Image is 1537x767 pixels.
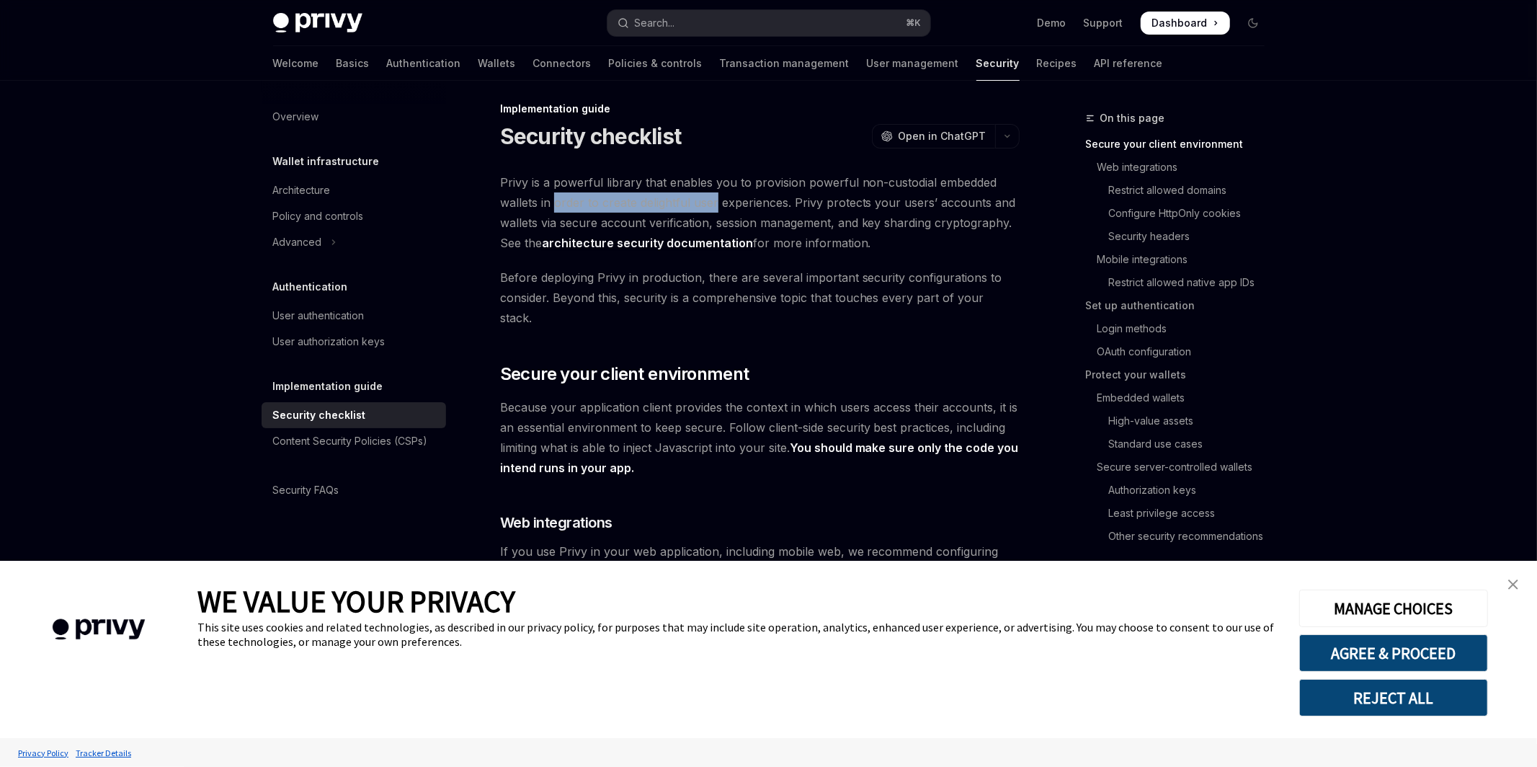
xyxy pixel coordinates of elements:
a: Demo [1038,16,1066,30]
span: Dashboard [1152,16,1208,30]
a: Policies & controls [609,46,703,81]
a: Wallets [478,46,516,81]
a: User management [867,46,959,81]
div: Policy and controls [273,208,364,225]
a: Overview [262,104,446,130]
button: REJECT ALL [1299,679,1488,717]
a: User authentication [262,303,446,329]
div: Security FAQs [273,482,339,499]
a: Mobile integrations [1086,248,1276,271]
button: Open search [607,10,930,36]
h1: Security checklist [500,123,682,149]
div: Advanced [273,234,322,251]
a: Security FAQs [262,477,446,503]
div: Overview [273,108,319,125]
a: Policy and controls [262,203,446,229]
a: OAuth configuration [1086,340,1276,363]
a: Other security recommendations [1086,525,1276,548]
div: This site uses cookies and related technologies, as described in our privacy policy, for purposes... [197,620,1278,649]
a: Embedded wallets [1086,386,1276,409]
button: Toggle dark mode [1242,12,1265,35]
a: Support [1084,16,1123,30]
div: User authentication [273,307,365,324]
a: Secure your client environment [1086,133,1276,156]
h5: Authentication [273,278,348,296]
a: close banner [1499,570,1528,599]
span: Privy is a powerful library that enables you to provision powerful non-custodial embedded wallets... [500,172,1020,253]
a: Privacy Policy [14,740,72,766]
a: Basics [337,46,370,81]
div: Implementation guide [500,102,1020,116]
span: Secure your client environment [500,363,749,386]
a: Dashboard [1141,12,1230,35]
h5: Wallet infrastructure [273,153,380,170]
div: Content Security Policies (CSPs) [273,433,428,450]
span: On this page [1100,110,1165,127]
a: Architecture [262,177,446,203]
span: Web integrations [500,513,612,533]
a: Web integrations [1086,156,1276,179]
a: Security [976,46,1020,81]
a: User authorization keys [262,329,446,355]
a: Content Security Policies (CSPs) [262,428,446,454]
a: Protect your wallets [1086,363,1276,386]
span: Open in ChatGPT [899,129,986,143]
button: MANAGE CHOICES [1299,590,1488,627]
a: Restrict allowed native app IDs [1086,271,1276,294]
a: Authentication [387,46,461,81]
a: Login methods [1086,317,1276,340]
a: Secure server-controlled wallets [1086,456,1276,479]
a: architecture security documentation [542,236,753,251]
a: API reference [1095,46,1163,81]
button: AGREE & PROCEED [1299,634,1488,672]
a: Security checklist [262,402,446,428]
a: Tracker Details [72,740,135,766]
h5: Implementation guide [273,378,383,395]
a: High-value assets [1086,409,1276,433]
div: User authorization keys [273,333,386,350]
a: Set up authentication [1086,294,1276,317]
div: Search... [635,14,675,32]
img: dark logo [273,13,362,33]
span: Because your application client provides the context in which users access their accounts, it is ... [500,397,1020,478]
img: close banner [1508,580,1518,590]
a: Recipes [1037,46,1077,81]
a: Connectors [533,46,592,81]
div: Security checklist [273,407,366,424]
a: Restrict allowed domains [1086,179,1276,202]
a: Configure HttpOnly cookies [1086,202,1276,225]
span: ⌘ K [906,17,922,29]
a: Security headers [1086,225,1276,248]
span: WE VALUE YOUR PRIVACY [197,582,515,620]
a: Standard use cases [1086,433,1276,456]
a: Welcome [273,46,319,81]
button: Toggle Advanced section [262,229,446,255]
span: Before deploying Privy in production, there are several important security configurations to cons... [500,267,1020,328]
a: Authorization keys [1086,479,1276,502]
span: If you use Privy in your web application, including mobile web, we recommend configuring the foll... [500,541,1020,582]
button: Open in ChatGPT [872,124,995,148]
div: Architecture [273,182,331,199]
a: Transaction management [720,46,850,81]
a: Least privilege access [1086,502,1276,525]
img: company logo [22,598,176,661]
